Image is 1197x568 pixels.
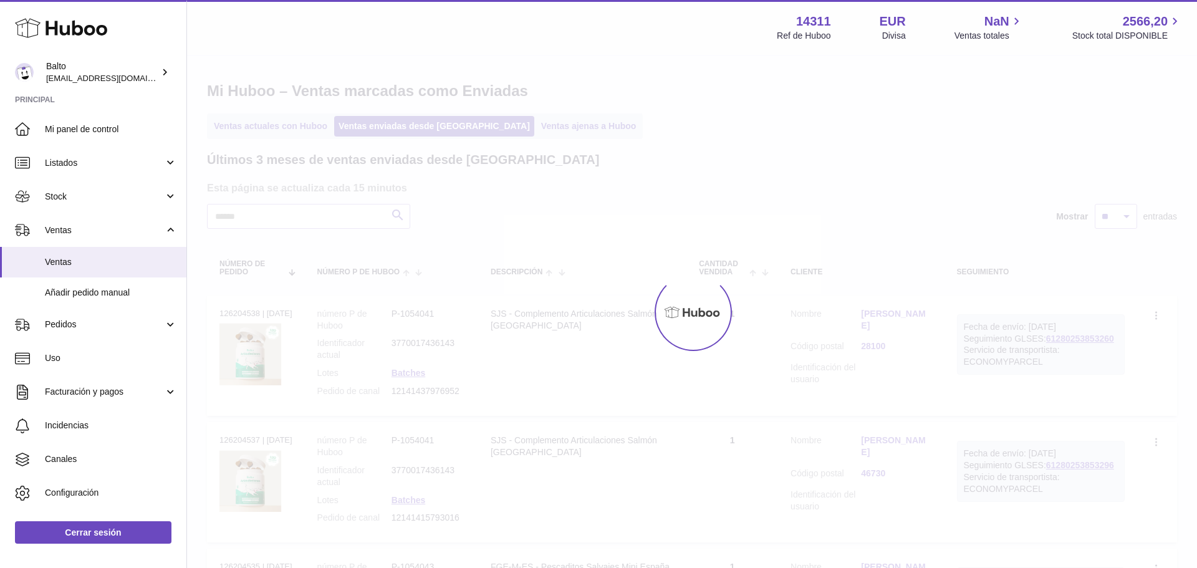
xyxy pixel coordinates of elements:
a: NaN Ventas totales [954,13,1024,42]
span: Stock total DISPONIBLE [1072,30,1182,42]
div: Ref de Huboo [777,30,830,42]
img: internalAdmin-14311@internal.huboo.com [15,63,34,82]
span: Ventas [45,224,164,236]
a: Cerrar sesión [15,521,171,544]
span: NaN [984,13,1009,30]
span: Stock [45,191,164,203]
span: Añadir pedido manual [45,287,177,299]
strong: EUR [880,13,906,30]
span: Uso [45,352,177,364]
span: [EMAIL_ADDRESS][DOMAIN_NAME] [46,73,183,83]
div: Balto [46,60,158,84]
span: Mi panel de control [45,123,177,135]
strong: 14311 [796,13,831,30]
span: Facturación y pagos [45,386,164,398]
div: Divisa [882,30,906,42]
span: Listados [45,157,164,169]
span: Canales [45,453,177,465]
span: 2566,20 [1123,13,1168,30]
span: Ventas totales [954,30,1024,42]
span: Pedidos [45,319,164,330]
span: Configuración [45,487,177,499]
span: Ventas [45,256,177,268]
a: 2566,20 Stock total DISPONIBLE [1072,13,1182,42]
span: Incidencias [45,420,177,431]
